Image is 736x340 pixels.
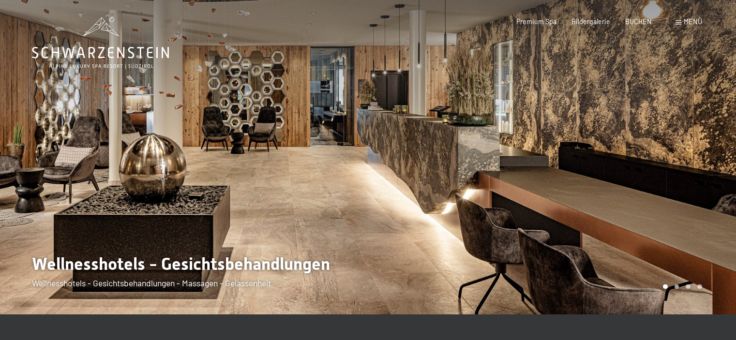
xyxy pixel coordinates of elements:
[675,284,679,289] div: Carousel Page 2
[697,284,702,289] div: Carousel Page 4
[663,284,668,289] div: Carousel Page 1 (Current Slide)
[686,284,691,289] div: Carousel Page 3
[660,284,702,289] div: Carousel Pagination
[571,17,610,26] a: Bildergalerie
[684,17,702,26] span: Menü
[625,17,652,26] a: BUCHEN
[516,17,556,26] a: Premium Spa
